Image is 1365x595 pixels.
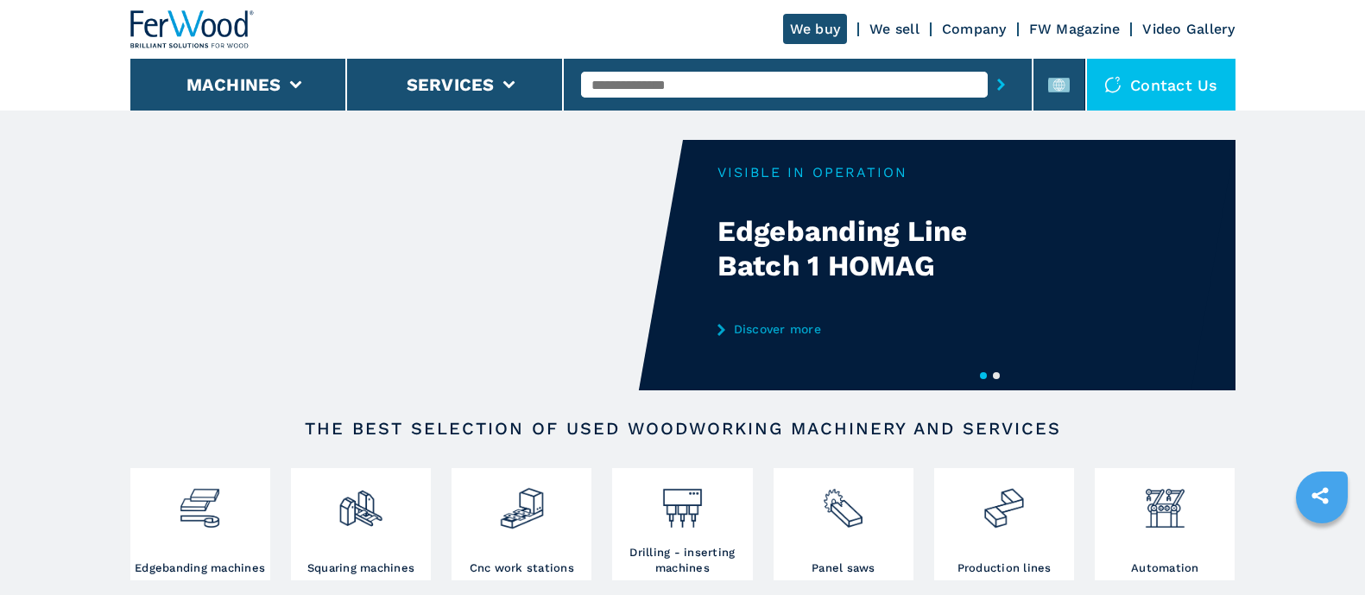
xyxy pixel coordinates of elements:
[1142,472,1188,531] img: automazione.png
[942,21,1007,37] a: Company
[774,468,913,580] a: Panel saws
[130,10,255,48] img: Ferwood
[307,560,414,576] h3: Squaring machines
[186,74,281,95] button: Machines
[177,472,223,531] img: bordatrici_1.png
[981,472,1027,531] img: linee_di_produzione_2.png
[1095,468,1235,580] a: Automation
[338,472,383,531] img: squadratrici_2.png
[186,418,1180,439] h2: The best selection of used woodworking machinery and services
[130,468,270,580] a: Edgebanding machines
[291,468,431,580] a: Squaring machines
[1029,21,1121,37] a: FW Magazine
[130,140,683,390] video: Your browser does not support the video tag.
[1299,474,1342,517] a: sharethis
[1292,517,1352,582] iframe: Chat
[1087,59,1235,111] div: Contact us
[988,65,1014,104] button: submit-button
[717,322,1056,336] a: Discover more
[612,468,752,580] a: Drilling - inserting machines
[869,21,919,37] a: We sell
[820,472,866,531] img: sezionatrici_2.png
[452,468,591,580] a: Cnc work stations
[470,560,574,576] h3: Cnc work stations
[135,560,265,576] h3: Edgebanding machines
[1104,76,1122,93] img: Contact us
[783,14,848,44] a: We buy
[980,372,987,379] button: 1
[957,560,1052,576] h3: Production lines
[616,545,748,576] h3: Drilling - inserting machines
[812,560,875,576] h3: Panel saws
[934,468,1074,580] a: Production lines
[1142,21,1235,37] a: Video Gallery
[1131,560,1199,576] h3: Automation
[407,74,495,95] button: Services
[499,472,545,531] img: centro_di_lavoro_cnc_2.png
[993,372,1000,379] button: 2
[660,472,705,531] img: foratrici_inseritrici_2.png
